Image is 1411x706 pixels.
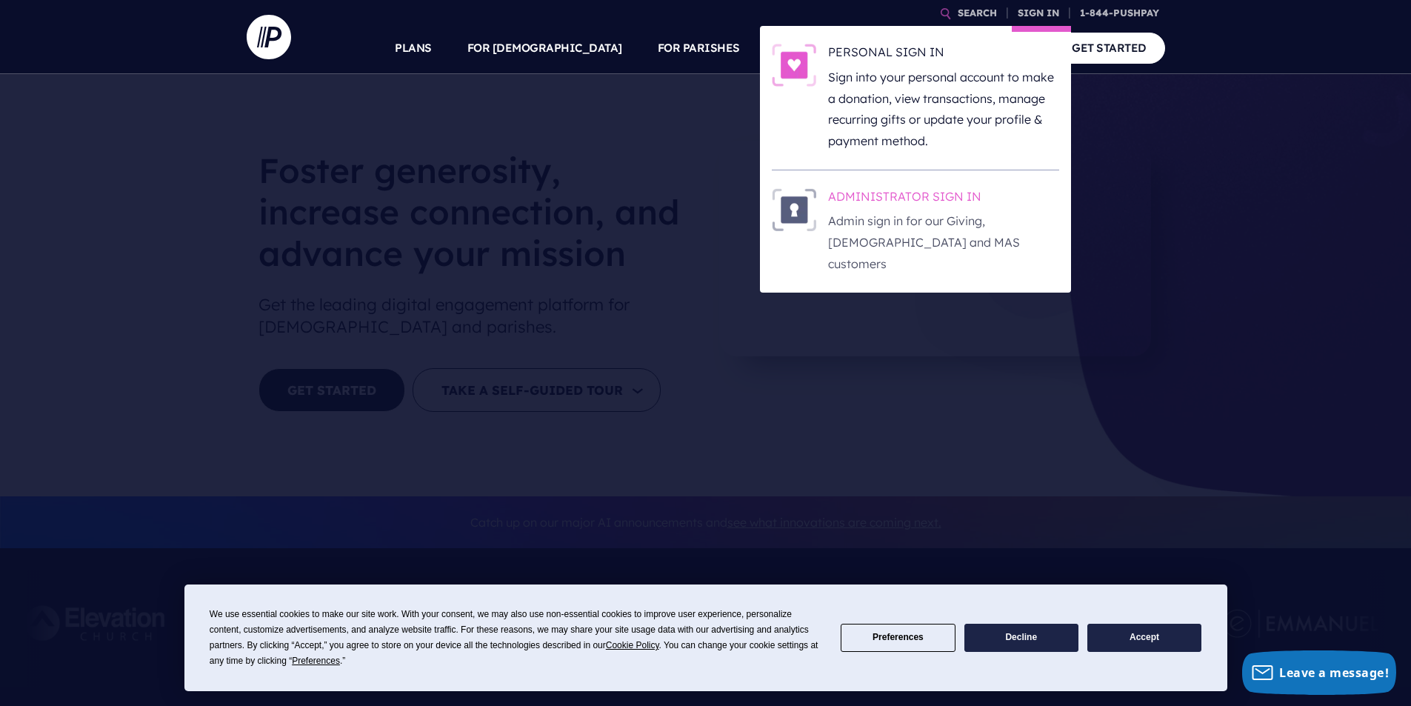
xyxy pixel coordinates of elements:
a: PLANS [395,22,432,74]
img: PERSONAL SIGN IN - Illustration [772,44,816,87]
a: ADMINISTRATOR SIGN IN - Illustration ADMINISTRATOR SIGN IN Admin sign in for our Giving, [DEMOGRA... [772,188,1059,275]
span: Leave a message! [1279,665,1389,681]
button: Leave a message! [1242,650,1396,695]
a: EXPLORE [876,22,928,74]
span: Preferences [292,656,340,666]
a: COMPANY [964,22,1018,74]
p: Admin sign in for our Giving, [DEMOGRAPHIC_DATA] and MAS customers [828,210,1059,274]
button: Preferences [841,624,955,653]
h6: PERSONAL SIGN IN [828,44,1059,66]
img: ADMINISTRATOR SIGN IN - Illustration [772,188,816,231]
a: SOLUTIONS [775,22,841,74]
p: Sign into your personal account to make a donation, view transactions, manage recurring gifts or ... [828,67,1059,152]
button: Accept [1087,624,1201,653]
div: Cookie Consent Prompt [184,585,1227,691]
a: GET STARTED [1053,33,1165,63]
a: FOR [DEMOGRAPHIC_DATA] [467,22,622,74]
a: PERSONAL SIGN IN - Illustration PERSONAL SIGN IN Sign into your personal account to make a donati... [772,44,1059,152]
button: Decline [964,624,1078,653]
a: FOR PARISHES [658,22,740,74]
span: Cookie Policy [606,640,659,650]
div: We use essential cookies to make our site work. With your consent, we may also use non-essential ... [210,607,823,669]
h6: ADMINISTRATOR SIGN IN [828,188,1059,210]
